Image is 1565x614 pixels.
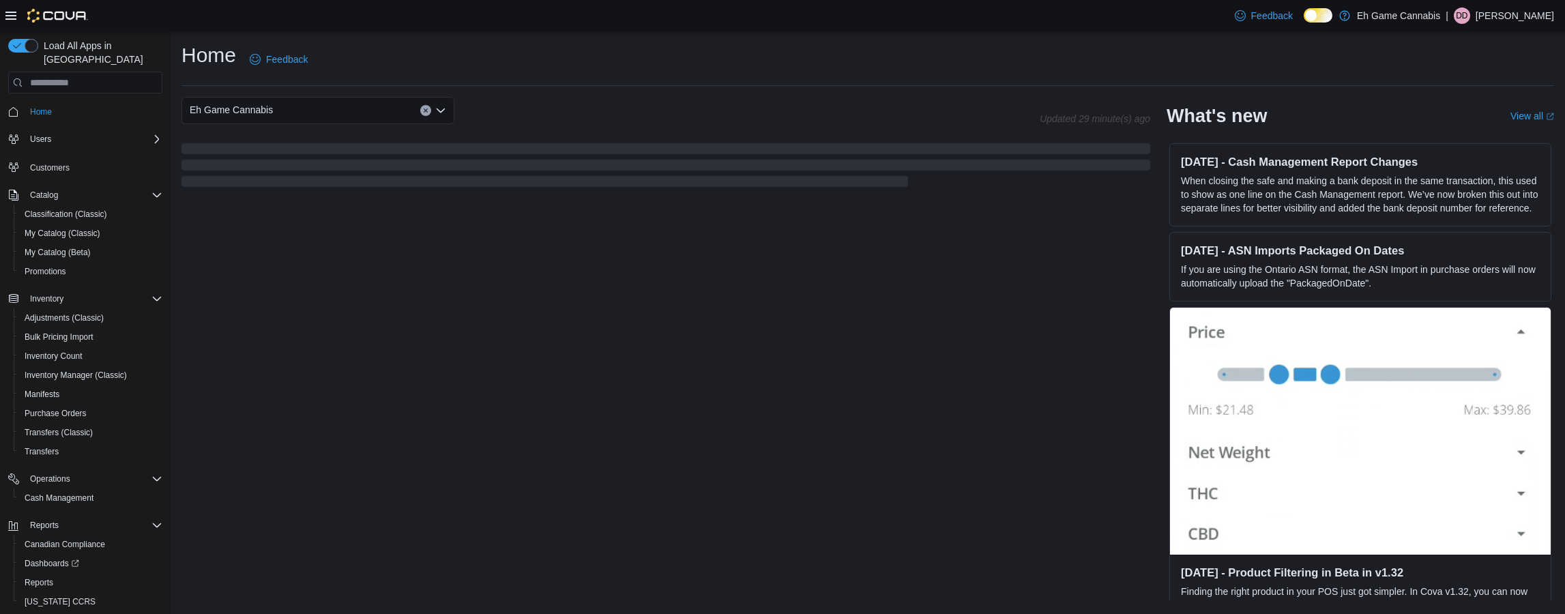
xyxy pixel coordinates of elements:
[14,224,168,243] button: My Catalog (Classic)
[1546,113,1554,121] svg: External link
[25,131,57,147] button: Users
[14,554,168,573] a: Dashboards
[1251,9,1293,23] span: Feedback
[25,291,162,307] span: Inventory
[27,9,88,23] img: Cova
[3,289,168,308] button: Inventory
[14,404,168,423] button: Purchase Orders
[25,332,93,342] span: Bulk Pricing Import
[25,131,162,147] span: Users
[19,424,162,441] span: Transfers (Classic)
[25,577,53,588] span: Reports
[25,493,93,503] span: Cash Management
[1040,113,1150,124] p: Updated 29 minute(s) ago
[19,206,162,222] span: Classification (Classic)
[1357,8,1440,24] p: Eh Game Cannabis
[25,408,87,419] span: Purchase Orders
[190,102,273,118] span: Eh Game Cannabis
[25,266,66,277] span: Promotions
[30,473,70,484] span: Operations
[3,130,168,149] button: Users
[25,558,79,569] span: Dashboards
[25,517,64,533] button: Reports
[1181,263,1540,290] p: If you are using the Ontario ASN format, the ASN Import in purchase orders will now automatically...
[19,555,85,572] a: Dashboards
[25,209,107,220] span: Classification (Classic)
[19,263,162,280] span: Promotions
[25,103,162,120] span: Home
[3,157,168,177] button: Customers
[30,162,70,173] span: Customers
[25,351,83,362] span: Inventory Count
[19,443,162,460] span: Transfers
[266,53,308,66] span: Feedback
[1456,8,1467,24] span: DD
[19,310,162,326] span: Adjustments (Classic)
[1181,155,1540,169] h3: [DATE] - Cash Management Report Changes
[19,263,72,280] a: Promotions
[19,348,88,364] a: Inventory Count
[25,228,100,239] span: My Catalog (Classic)
[14,488,168,508] button: Cash Management
[420,105,431,116] button: Clear input
[14,205,168,224] button: Classification (Classic)
[19,244,96,261] a: My Catalog (Beta)
[30,190,58,201] span: Catalog
[30,106,52,117] span: Home
[1446,8,1448,24] p: |
[25,160,75,176] a: Customers
[1304,8,1332,23] input: Dark Mode
[3,186,168,205] button: Catalog
[19,405,92,422] a: Purchase Orders
[1181,174,1540,215] p: When closing the safe and making a bank deposit in the same transaction, this used to show as one...
[25,104,57,120] a: Home
[19,536,162,553] span: Canadian Compliance
[1181,566,1540,579] h3: [DATE] - Product Filtering in Beta in v1.32
[19,574,162,591] span: Reports
[25,312,104,323] span: Adjustments (Classic)
[19,574,59,591] a: Reports
[14,573,168,592] button: Reports
[19,348,162,364] span: Inventory Count
[30,520,59,531] span: Reports
[25,596,96,607] span: [US_STATE] CCRS
[181,42,236,69] h1: Home
[25,158,162,175] span: Customers
[19,490,162,506] span: Cash Management
[1167,105,1267,127] h2: What's new
[1229,2,1298,29] a: Feedback
[38,39,162,66] span: Load All Apps in [GEOGRAPHIC_DATA]
[19,225,162,242] span: My Catalog (Classic)
[19,424,98,441] a: Transfers (Classic)
[1510,111,1554,121] a: View allExternal link
[25,291,69,307] button: Inventory
[14,308,168,327] button: Adjustments (Classic)
[25,370,127,381] span: Inventory Manager (Classic)
[25,427,93,438] span: Transfers (Classic)
[19,329,99,345] a: Bulk Pricing Import
[25,187,63,203] button: Catalog
[30,293,63,304] span: Inventory
[181,146,1150,190] span: Loading
[30,134,51,145] span: Users
[19,594,101,610] a: [US_STATE] CCRS
[25,446,59,457] span: Transfers
[19,386,65,403] a: Manifests
[25,517,162,533] span: Reports
[14,347,168,366] button: Inventory Count
[25,471,76,487] button: Operations
[3,516,168,535] button: Reports
[19,555,162,572] span: Dashboards
[1476,8,1554,24] p: [PERSON_NAME]
[25,247,91,258] span: My Catalog (Beta)
[1181,244,1540,257] h3: [DATE] - ASN Imports Packaged On Dates
[19,329,162,345] span: Bulk Pricing Import
[14,366,168,385] button: Inventory Manager (Classic)
[1454,8,1470,24] div: Dave Desmoulin
[14,535,168,554] button: Canadian Compliance
[19,490,99,506] a: Cash Management
[14,385,168,404] button: Manifests
[19,206,113,222] a: Classification (Classic)
[19,536,111,553] a: Canadian Compliance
